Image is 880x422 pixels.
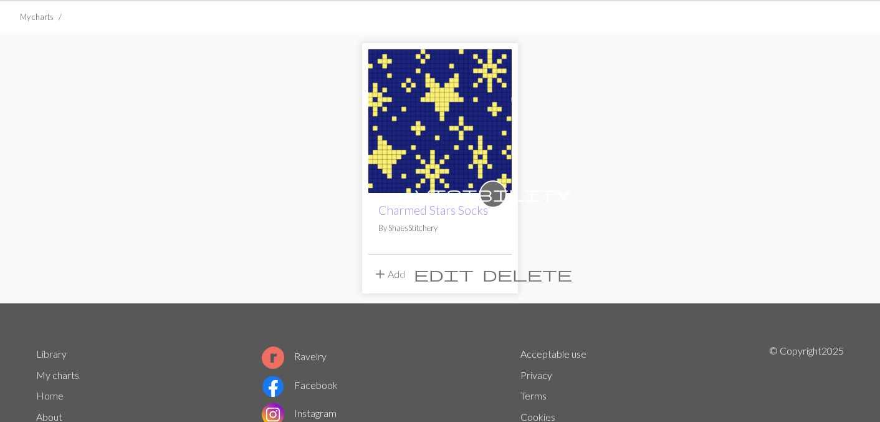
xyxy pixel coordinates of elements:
[482,265,572,283] span: delete
[262,379,338,391] a: Facebook
[378,203,488,217] a: Charmed Stars Socks
[415,182,571,207] i: private
[520,369,552,381] a: Privacy
[409,262,478,286] button: Edit
[36,369,79,381] a: My charts
[262,350,327,362] a: Ravelry
[262,407,337,419] a: Instagram
[478,262,576,286] button: Delete
[378,222,502,234] p: By ShaesStitchery
[520,390,547,401] a: Terms
[520,348,586,360] a: Acceptable use
[20,11,54,23] li: My charts
[368,49,512,193] img: Charmed Stars Socks Size 1
[373,265,388,283] span: add
[414,267,474,282] i: Edit
[415,184,571,204] span: visibility
[262,375,284,398] img: Facebook logo
[36,348,67,360] a: Library
[414,265,474,283] span: edit
[262,346,284,369] img: Ravelry logo
[36,390,64,401] a: Home
[368,262,409,286] button: Add
[368,114,512,125] a: Charmed Stars Socks Size 1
